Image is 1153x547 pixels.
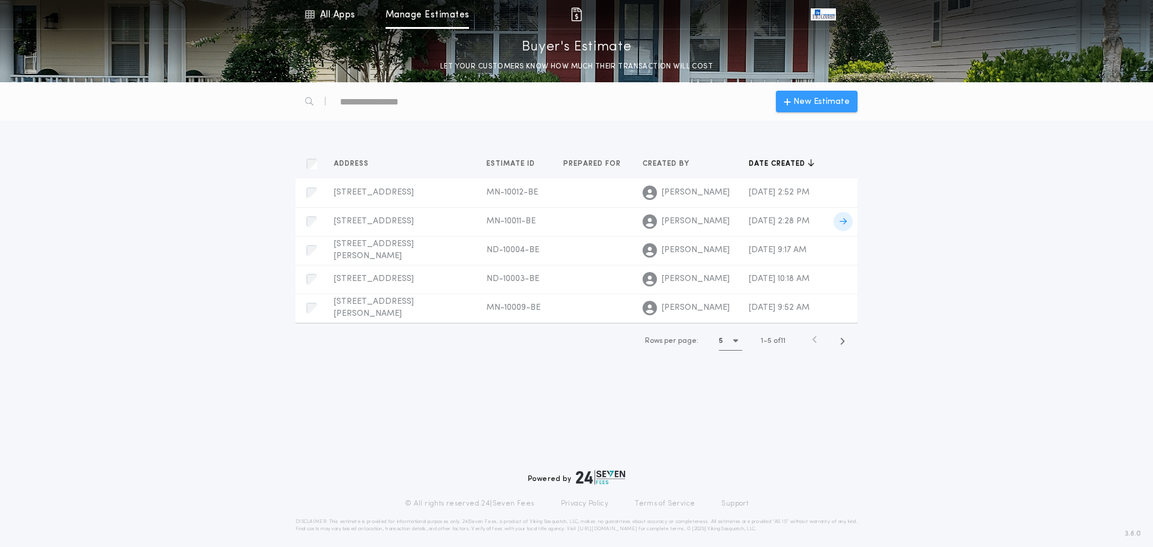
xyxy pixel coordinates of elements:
span: [PERSON_NAME] [662,302,730,314]
span: New Estimate [793,95,850,108]
a: Privacy Policy [561,499,609,509]
span: Address [334,159,371,169]
span: [PERSON_NAME] [662,187,730,199]
p: © All rights reserved. 24|Seven Fees [405,499,534,509]
img: img [569,7,584,22]
span: 3.8.0 [1125,528,1141,539]
span: [PERSON_NAME] [662,244,730,256]
p: Buyer's Estimate [522,38,632,57]
span: [DATE] 9:52 AM [749,303,810,312]
span: [DATE] 2:28 PM [749,217,810,226]
span: MN-10011-BE [486,217,536,226]
p: LET YOUR CUSTOMERS KNOW HOW MUCH THEIR TRANSACTION WILL COST [428,61,725,73]
span: [DATE] 9:17 AM [749,246,806,255]
span: [PERSON_NAME] [662,273,730,285]
button: Address [334,158,378,170]
a: Terms of Service [635,499,695,509]
span: Prepared for [563,159,623,169]
p: DISCLAIMER: This estimate is provided for informational purposes only. 24|Seven Fees, a product o... [295,518,858,533]
span: [STREET_ADDRESS] [334,188,414,197]
img: logo [576,470,625,485]
span: MN-10009-BE [486,303,540,312]
h1: 5 [719,335,723,347]
button: 5 [719,331,742,351]
span: [STREET_ADDRESS][PERSON_NAME] [334,240,414,261]
span: [STREET_ADDRESS][PERSON_NAME] [334,297,414,318]
button: Created by [643,158,698,170]
button: Estimate ID [486,158,544,170]
span: [STREET_ADDRESS] [334,217,414,226]
span: of 11 [773,336,785,346]
span: Created by [643,159,692,169]
a: [URL][DOMAIN_NAME] [578,527,637,531]
span: 1 [761,337,763,345]
span: MN-10012-BE [486,188,538,197]
a: Support [721,499,748,509]
span: Date created [749,159,808,169]
span: 5 [767,337,772,345]
span: ND-10003-BE [486,274,539,283]
span: [DATE] 2:52 PM [749,188,810,197]
span: [STREET_ADDRESS] [334,274,414,283]
button: New Estimate [776,91,858,112]
div: Powered by [528,470,625,485]
span: Estimate ID [486,159,537,169]
span: [PERSON_NAME] [662,216,730,228]
span: ND-10004-BE [486,246,539,255]
img: vs-icon [811,8,836,20]
button: Date created [749,158,814,170]
span: Rows per page: [645,337,698,345]
span: [DATE] 10:18 AM [749,274,810,283]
